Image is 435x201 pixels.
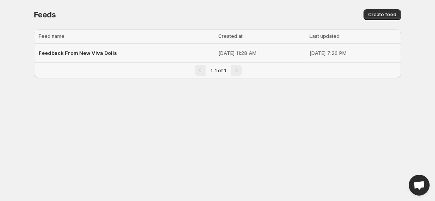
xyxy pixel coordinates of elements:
[309,49,396,57] p: [DATE] 7:26 PM
[34,10,56,19] span: Feeds
[364,9,401,20] button: Create feed
[39,50,117,56] span: Feedback From New Viva Dolls
[39,33,65,39] span: Feed name
[218,49,305,57] p: [DATE] 11:28 AM
[218,33,243,39] span: Created at
[409,175,430,196] a: Open chat
[34,62,401,78] nav: Pagination
[368,12,396,18] span: Create feed
[211,68,226,73] span: 1-1 of 1
[309,33,340,39] span: Last updated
